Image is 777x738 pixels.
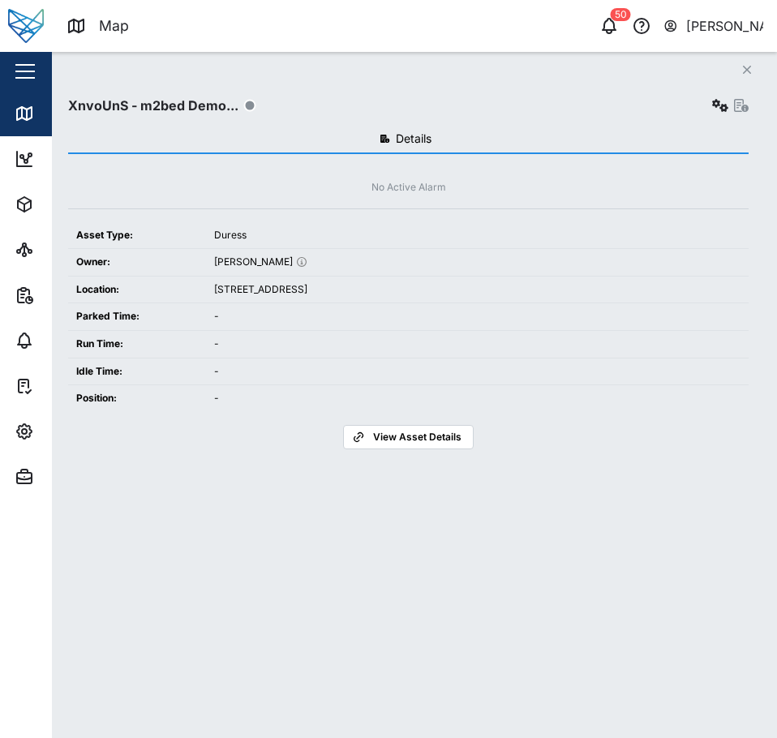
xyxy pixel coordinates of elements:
div: Sites [42,241,81,259]
div: 50 [611,8,631,21]
span: Details [396,133,431,144]
div: Duress [214,228,741,243]
div: Map [42,105,79,122]
div: No Active Alarm [371,180,446,195]
img: Main Logo [8,8,44,44]
a: View Asset Details [343,425,473,449]
span: View Asset Details [373,426,461,448]
div: Asset Type: [76,228,198,243]
div: Alarms [42,332,92,350]
div: - [214,391,741,406]
div: [PERSON_NAME] [686,16,764,36]
div: XnvoUnS - m2bed Demo... [68,96,238,116]
div: Parked Time: [76,309,198,324]
div: - [214,337,741,352]
div: Map [99,15,129,36]
div: Tasks [42,377,87,395]
div: Assets [42,195,92,213]
div: Idle Time: [76,364,198,380]
div: Position: [76,391,198,406]
div: Dashboard [42,150,115,168]
div: Reports [42,286,97,304]
div: [STREET_ADDRESS] [214,282,741,298]
div: - [214,309,741,324]
div: Settings [42,423,100,440]
div: Location: [76,282,198,298]
div: Run Time: [76,337,198,352]
div: - [214,364,741,380]
div: Admin [42,468,90,486]
div: Owner: [76,255,198,270]
button: [PERSON_NAME] [663,15,764,37]
div: [PERSON_NAME] [214,255,741,270]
